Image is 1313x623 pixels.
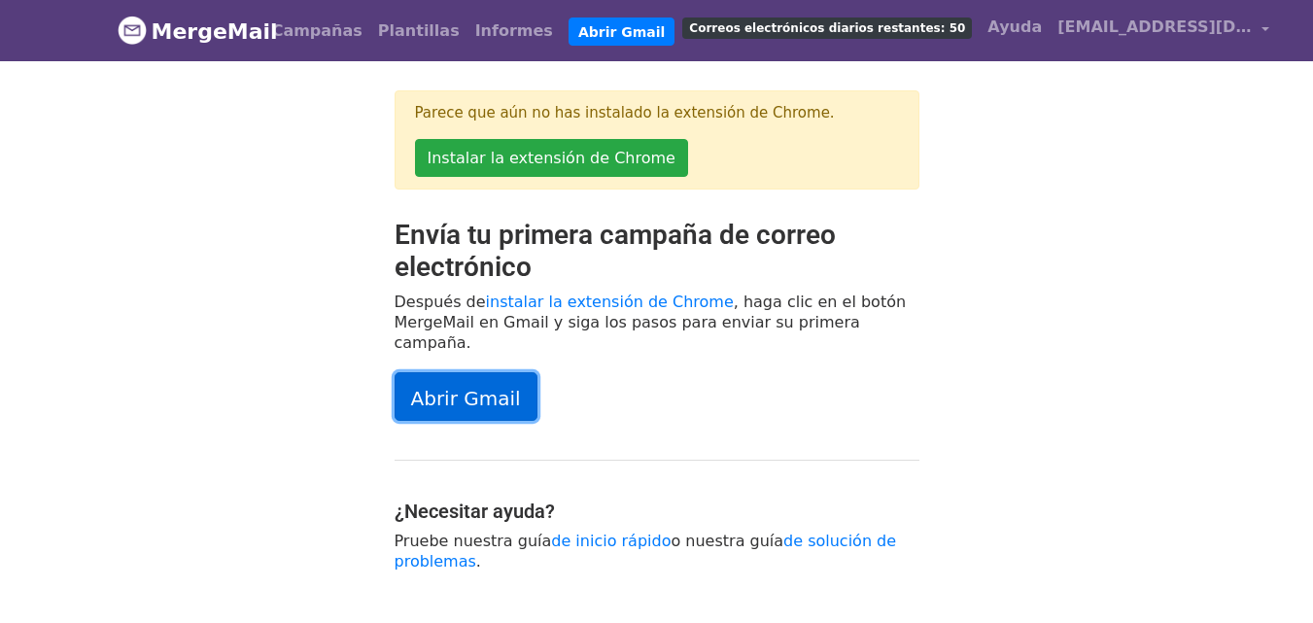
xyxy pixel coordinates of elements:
[415,104,835,121] font: Parece que aún no has instalado la extensión de Chrome.
[551,532,671,550] a: de inicio rápido
[378,21,460,40] font: Plantillas
[411,386,521,409] font: Abrir Gmail
[671,532,783,550] font: o nuestra guía
[674,8,980,47] a: Correos electrónicos diarios restantes: 50
[1216,530,1313,623] div: Widget de chat
[689,21,965,35] font: Correos electrónicos diarios restantes: 50
[395,293,486,311] font: Después de
[475,21,553,40] font: Informes
[569,17,674,47] a: Abrir Gmail
[370,12,467,51] a: Plantillas
[987,17,1042,36] font: Ayuda
[395,532,897,571] a: de solución de problemas
[395,532,552,550] font: Pruebe nuestra guía
[467,12,561,51] a: Informes
[118,11,249,52] a: MergeMail
[395,293,907,352] font: , haga clic en el botón MergeMail en Gmail y siga los pasos para enviar su primera campaña.
[476,552,481,571] font: .
[1050,8,1277,53] a: [EMAIL_ADDRESS][DOMAIN_NAME]
[980,8,1050,47] a: Ayuda
[415,139,688,177] a: Instalar la extensión de Chrome
[264,12,370,51] a: Campañas
[272,21,363,40] font: Campañas
[395,219,836,284] font: Envía tu primera campaña de correo electrónico
[152,19,278,44] font: MergeMail
[486,293,734,311] a: instalar la extensión de Chrome
[1216,530,1313,623] iframe: Chat Widget
[395,500,555,523] font: ¿Necesitar ayuda?
[578,23,665,39] font: Abrir Gmail
[395,372,537,421] a: Abrir Gmail
[428,149,675,167] font: Instalar la extensión de Chrome
[118,16,147,45] img: Logotipo de MergeMail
